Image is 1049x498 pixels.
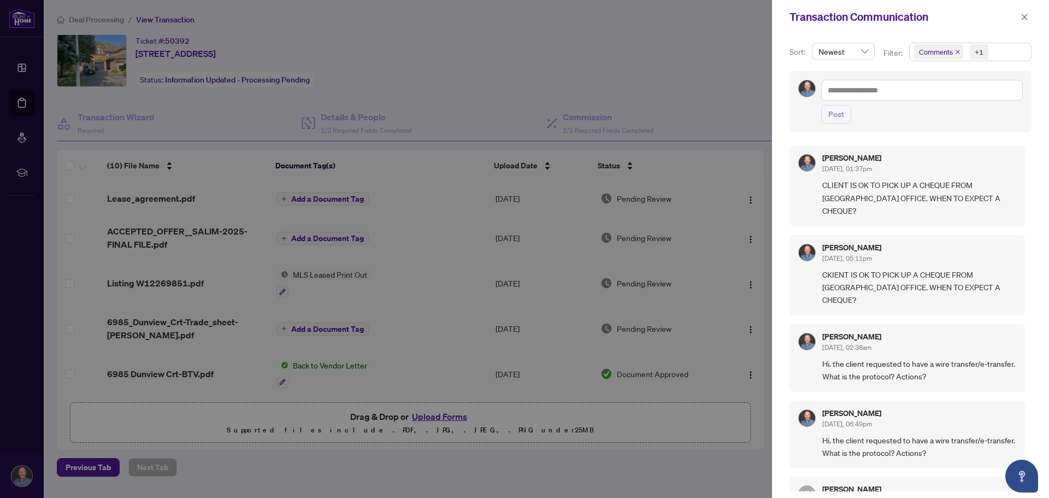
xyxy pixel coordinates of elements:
span: CKIENT IS OK TO PICK UP A CHEQUE FROM [GEOGRAPHIC_DATA] OFFICE. WHEN TO EXPECT A CHEQUE? [822,268,1016,307]
div: +1 [975,46,983,57]
span: [DATE], 06:49pm [822,420,872,428]
span: Newest [818,43,868,60]
h5: [PERSON_NAME] [822,154,881,162]
p: Filter: [883,47,904,59]
button: Open asap [1005,460,1038,493]
img: Profile Icon [799,244,815,261]
span: close [1021,13,1028,21]
img: Profile Icon [799,333,815,350]
span: CLIENT IS OK TO PICK UP A CHEQUE FROM [GEOGRAPHIC_DATA] OFFICE. WHEN TO EXPECT A CHEQUE? [822,179,1016,217]
span: Hi. the client requested to have a wire transfer/e-transfer. What is the protocol? Actions? [822,358,1016,383]
span: [DATE], 05:11pm [822,254,872,262]
h5: [PERSON_NAME] [822,333,881,341]
span: Hi. the client requested to have a wire transfer/e-transfer. What is the protocol? Actions? [822,434,1016,460]
div: Transaction Communication [789,9,1017,25]
span: Comments [914,44,963,60]
span: [DATE], 01:37pm [822,165,872,173]
img: Profile Icon [799,80,815,97]
img: Profile Icon [799,155,815,171]
h5: [PERSON_NAME] [822,409,881,417]
h5: [PERSON_NAME] [822,244,881,251]
span: close [955,49,960,55]
span: [DATE], 02:38am [822,343,871,351]
span: Comments [919,46,953,57]
p: Sort: [789,46,808,58]
h5: [PERSON_NAME] [822,485,881,493]
img: Profile Icon [799,410,815,426]
button: Post [821,105,851,124]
